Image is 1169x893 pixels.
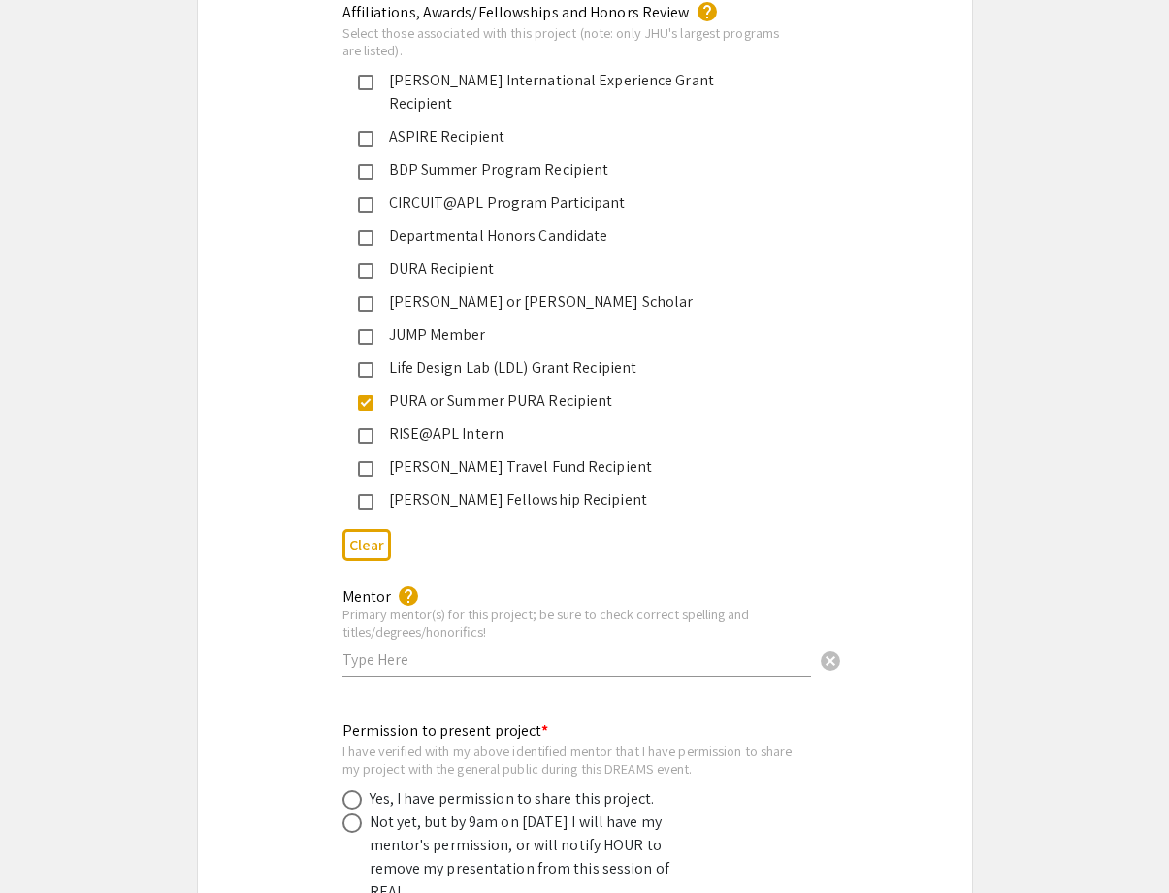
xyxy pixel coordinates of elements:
div: PURA or Summer PURA Recipient [373,389,781,413]
input: Type Here [342,649,811,670]
div: [PERSON_NAME] or [PERSON_NAME] Scholar [373,290,781,314]
div: [PERSON_NAME] Fellowship Recipient [373,488,781,512]
div: JUMP Member [373,323,781,347]
div: DURA Recipient [373,257,781,281]
div: Primary mentor(s) for this project; be sure to check correct spelling and titles/degrees/honorifics! [342,606,811,640]
div: RISE@APL Intern [373,422,781,446]
div: Yes, I have permission to share this project. [370,787,655,810]
mat-icon: help [397,584,420,608]
iframe: Chat [15,806,82,878]
div: [PERSON_NAME] International Experience Grant Recipient [373,69,781,116]
div: Select those associated with this project (note: only JHU's largest programs are listed). [342,24,796,58]
div: CIRCUIT@APL Program Participant [373,191,781,215]
div: Departmental Honors Candidate [373,224,781,248]
button: Clear [811,641,850,679]
button: Clear [342,529,391,561]
div: [PERSON_NAME] Travel Fund Recipient [373,455,781,479]
mat-label: Permission to present project [342,720,549,741]
mat-label: Affiliations, Awards/Fellowships and Honors Review [342,2,690,22]
span: cancel [819,649,842,673]
div: I have verified with my above identified mentor that I have permission to share my project with t... [342,743,796,777]
div: BDP Summer Program Recipient [373,158,781,182]
mat-label: Mentor [342,586,391,607]
div: ASPIRE Recipient [373,125,781,149]
div: Life Design Lab (LDL) Grant Recipient [373,356,781,380]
